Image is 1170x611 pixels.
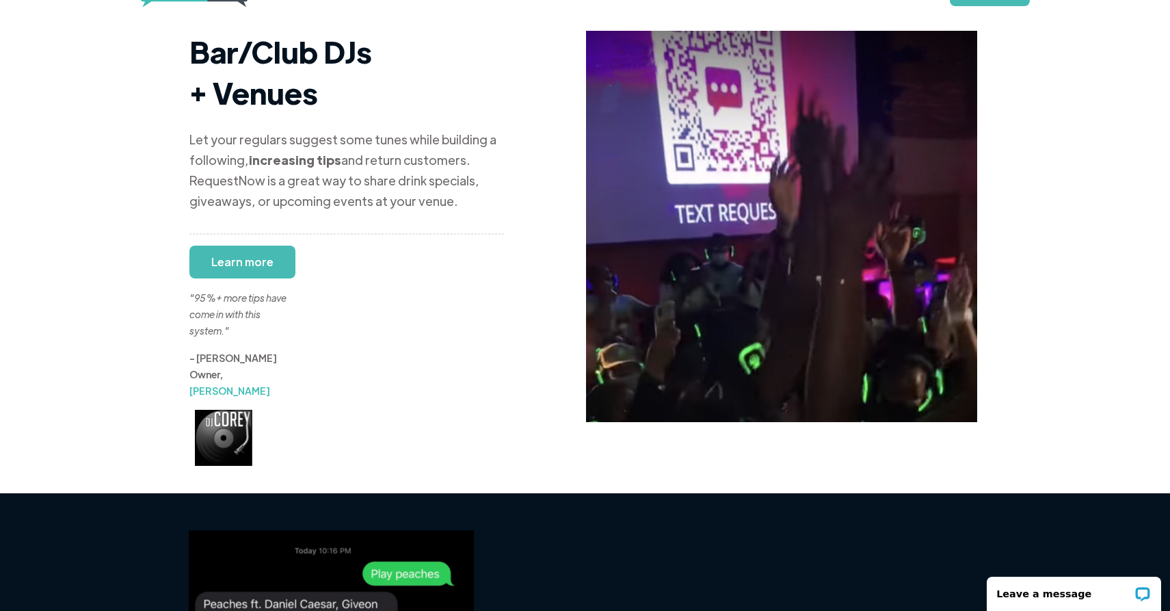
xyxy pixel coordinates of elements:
[189,129,504,211] div: Let your regulars suggest some tunes while building a following, and return customers. RequestNow...
[189,350,292,399] div: - [PERSON_NAME] Owner,
[249,152,341,168] strong: increasing tips
[189,32,372,112] strong: Bar/Club DJs + Venues
[189,385,270,397] a: [PERSON_NAME]
[189,257,292,339] div: "95%+ more tips have come in with this system."
[189,246,295,278] a: Learn more
[978,568,1170,611] iframe: LiveChat chat widget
